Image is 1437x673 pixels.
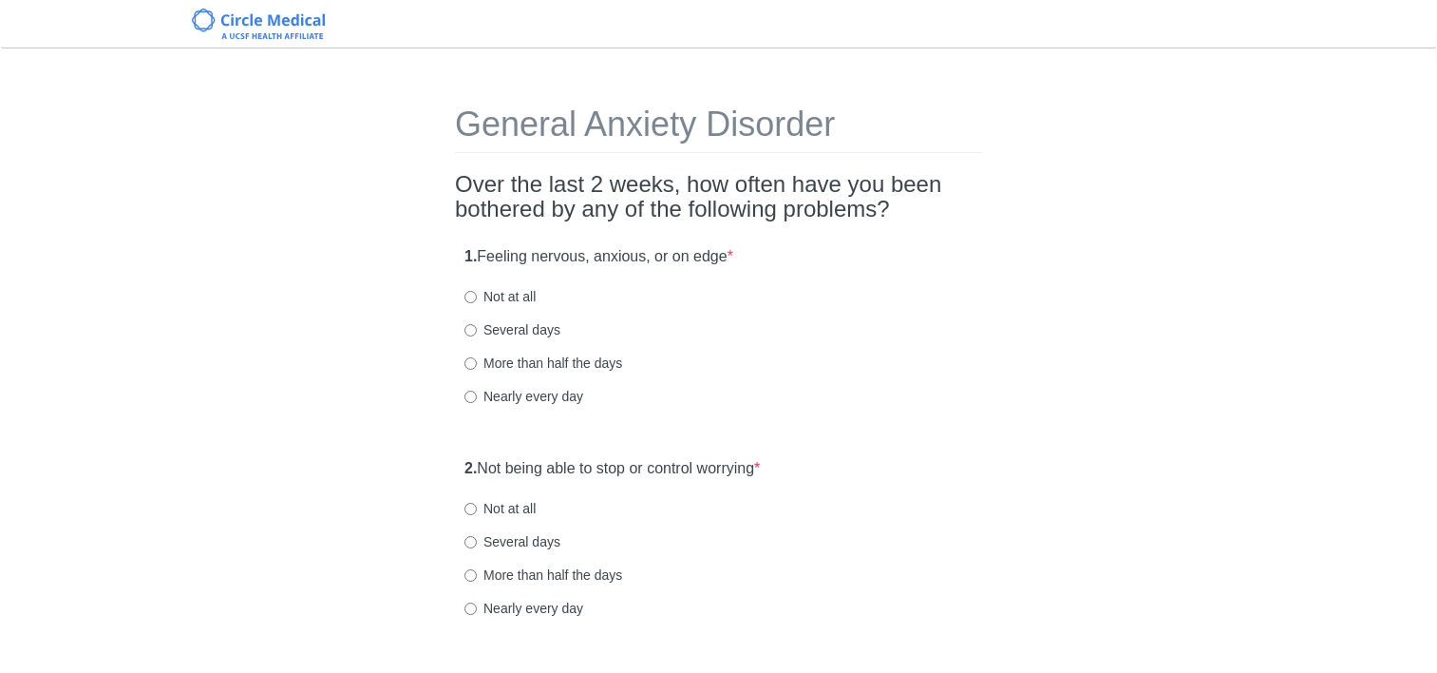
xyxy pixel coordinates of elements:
h2: Over the last 2 weeks, how often have you been bothered by any of the following problems? [455,172,982,222]
label: Not at all [464,499,536,518]
input: Nearly every day [464,603,477,615]
input: Not at all [464,503,477,515]
input: Nearly every day [464,391,477,403]
label: More than half the days [464,566,622,585]
label: More than half the days [464,354,622,373]
label: Several days [464,532,560,551]
img: Circle Medical Logo [192,9,326,39]
label: Several days [464,320,560,339]
label: Nearly every day [464,387,583,406]
input: Several days [464,536,477,548]
input: More than half the days [464,569,477,582]
input: Several days [464,324,477,336]
label: Not being able to stop or control worrying [464,458,760,480]
input: More than half the days [464,357,477,370]
label: Nearly every day [464,599,583,618]
h1: General Anxiety Disorder [455,106,982,153]
label: Not at all [464,287,536,306]
input: Not at all [464,291,477,303]
strong: 2. [464,460,477,476]
label: Feeling nervous, anxious, or on edge [464,246,733,268]
strong: 1. [464,248,477,264]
